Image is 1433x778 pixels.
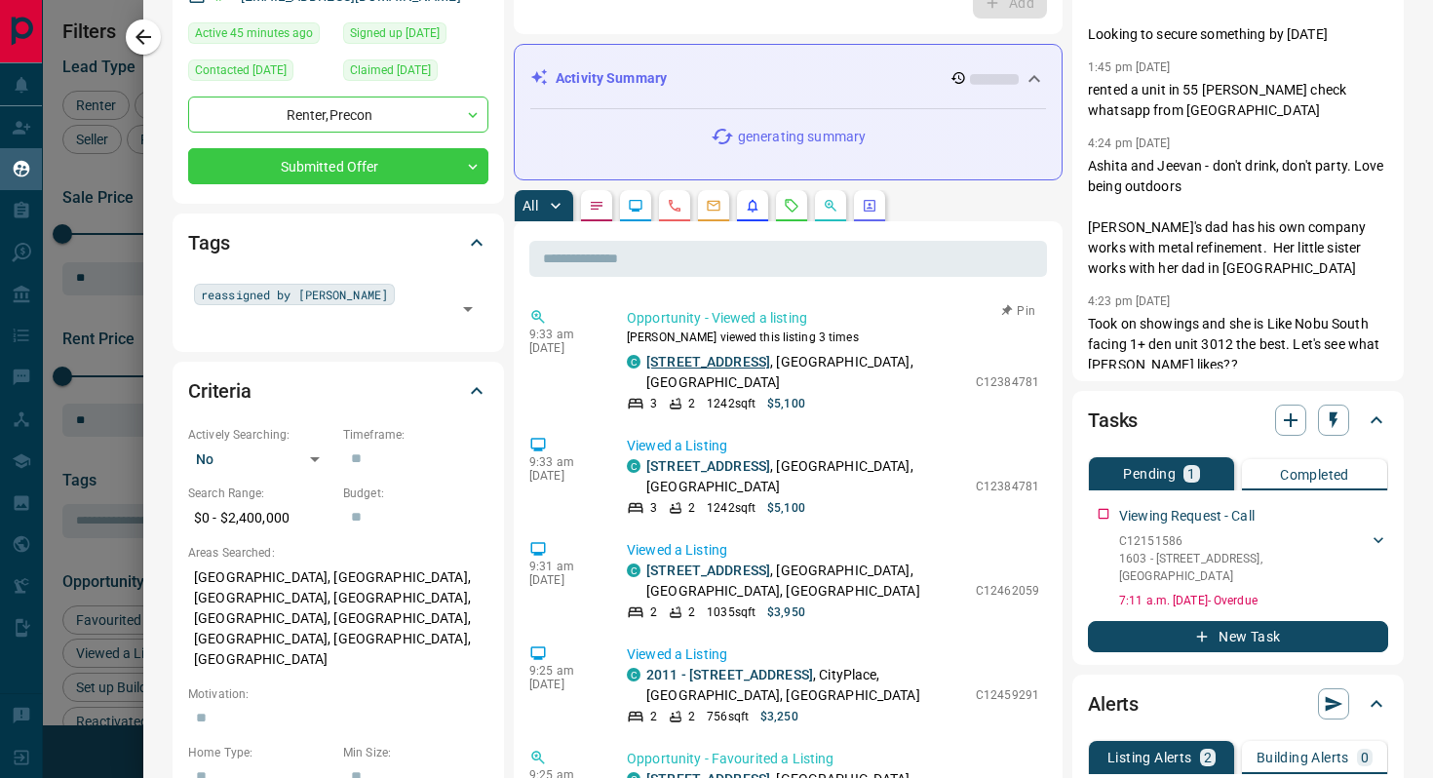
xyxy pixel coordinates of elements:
[990,302,1047,320] button: Pin
[706,198,721,214] svg: Emails
[523,199,538,213] p: All
[188,368,488,414] div: Criteria
[627,308,1039,329] p: Opportunity - Viewed a listing
[188,744,333,761] p: Home Type:
[195,60,287,80] span: Contacted [DATE]
[1257,751,1349,764] p: Building Alerts
[556,68,667,89] p: Activity Summary
[1119,506,1255,526] p: Viewing Request - Call
[529,678,598,691] p: [DATE]
[760,708,798,725] p: $3,250
[688,499,695,517] p: 2
[1119,592,1388,609] p: 7:11 a.m. [DATE] - Overdue
[650,499,657,517] p: 3
[350,23,440,43] span: Signed up [DATE]
[188,227,229,258] h2: Tags
[1123,467,1176,481] p: Pending
[784,198,799,214] svg: Requests
[1204,751,1212,764] p: 2
[188,444,333,475] div: No
[688,708,695,725] p: 2
[976,582,1039,600] p: C12462059
[1107,751,1192,764] p: Listing Alerts
[767,603,805,621] p: $3,950
[1088,621,1388,652] button: New Task
[1119,528,1388,589] div: C121515861603 - [STREET_ADDRESS],[GEOGRAPHIC_DATA]
[188,219,488,266] div: Tags
[707,603,755,621] p: 1035 sqft
[627,564,640,577] div: condos.ca
[201,285,388,304] span: reassigned by [PERSON_NAME]
[188,426,333,444] p: Actively Searching:
[627,436,1039,456] p: Viewed a Listing
[650,603,657,621] p: 2
[667,198,682,214] svg: Calls
[188,22,333,50] div: Wed Oct 15 2025
[627,329,1039,346] p: [PERSON_NAME] viewed this listing 3 times
[688,603,695,621] p: 2
[1088,60,1171,74] p: 1:45 pm [DATE]
[1088,156,1388,279] p: Ashita and Jeevan - don't drink, don't party. Love being outdoors [PERSON_NAME]'s dad has his own...
[1088,688,1139,720] h2: Alerts
[1280,468,1349,482] p: Completed
[343,426,488,444] p: Timeframe:
[589,198,604,214] svg: Notes
[454,295,482,323] button: Open
[1088,80,1388,121] p: rented a unit in 55 [PERSON_NAME] check whatsapp from [GEOGRAPHIC_DATA]
[530,60,1046,97] div: Activity Summary
[350,60,431,80] span: Claimed [DATE]
[707,708,749,725] p: 756 sqft
[1119,550,1369,585] p: 1603 - [STREET_ADDRESS] , [GEOGRAPHIC_DATA]
[1088,294,1171,308] p: 4:23 pm [DATE]
[529,341,598,355] p: [DATE]
[976,478,1039,495] p: C12384781
[188,97,488,133] div: Renter , Precon
[529,560,598,573] p: 9:31 am
[188,685,488,703] p: Motivation:
[628,198,643,214] svg: Lead Browsing Activity
[646,667,813,682] a: 2011 - [STREET_ADDRESS]
[627,459,640,473] div: condos.ca
[343,485,488,502] p: Budget:
[343,22,488,50] div: Mon Dec 12 2022
[862,198,877,214] svg: Agent Actions
[1088,136,1171,150] p: 4:24 pm [DATE]
[646,665,966,706] p: , CityPlace, [GEOGRAPHIC_DATA], [GEOGRAPHIC_DATA]
[529,573,598,587] p: [DATE]
[646,352,966,393] p: , [GEOGRAPHIC_DATA], [GEOGRAPHIC_DATA]
[976,373,1039,391] p: C12384781
[707,499,755,517] p: 1242 sqft
[976,686,1039,704] p: C12459291
[188,544,488,562] p: Areas Searched:
[646,561,966,602] p: , [GEOGRAPHIC_DATA], [GEOGRAPHIC_DATA], [GEOGRAPHIC_DATA]
[188,502,333,534] p: $0 - $2,400,000
[646,563,770,578] a: [STREET_ADDRESS]
[1361,751,1369,764] p: 0
[1088,397,1388,444] div: Tasks
[1187,467,1195,481] p: 1
[707,395,755,412] p: 1242 sqft
[529,469,598,483] p: [DATE]
[188,59,333,87] div: Wed Nov 06 2024
[343,59,488,87] div: Mon Sep 29 2025
[627,749,1039,769] p: Opportunity - Favourited a Listing
[627,540,1039,561] p: Viewed a Listing
[627,668,640,681] div: condos.ca
[627,644,1039,665] p: Viewed a Listing
[627,355,640,369] div: condos.ca
[1088,681,1388,727] div: Alerts
[745,198,760,214] svg: Listing Alerts
[188,485,333,502] p: Search Range:
[767,499,805,517] p: $5,100
[767,395,805,412] p: $5,100
[529,328,598,341] p: 9:33 am
[646,456,966,497] p: , [GEOGRAPHIC_DATA], [GEOGRAPHIC_DATA]
[188,148,488,184] div: Submitted Offer
[529,664,598,678] p: 9:25 am
[529,455,598,469] p: 9:33 am
[1088,314,1388,375] p: Took on showings and she is Like Nobu South facing 1+ den unit 3012 the best. Let's see what [PER...
[650,708,657,725] p: 2
[650,395,657,412] p: 3
[688,395,695,412] p: 2
[188,375,252,407] h2: Criteria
